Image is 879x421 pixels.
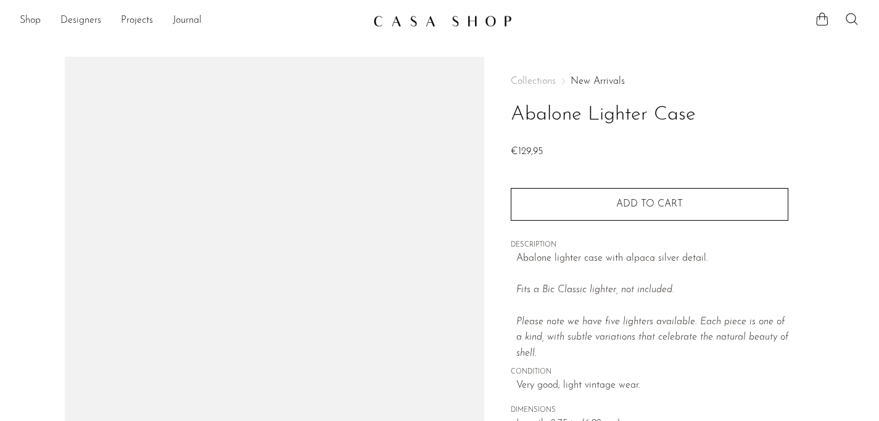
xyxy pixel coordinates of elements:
span: Collections [511,76,556,86]
p: Abalone lighter case with alpaca silver detail. [516,251,788,361]
a: Journal [173,13,202,29]
span: DIMENSIONS [511,405,788,416]
span: CONDITION [511,367,788,378]
span: €129,95 [511,147,543,157]
span: Add to cart [616,199,683,209]
nav: Desktop navigation [20,10,363,31]
h1: Abalone Lighter Case [511,99,788,131]
a: New Arrivals [571,76,625,86]
a: Designers [60,13,101,29]
button: Add to cart [511,188,788,220]
span: DESCRIPTION [511,240,788,251]
a: Shop [20,13,41,29]
a: Projects [121,13,153,29]
span: Very good; light vintage wear. [516,378,788,394]
nav: Breadcrumbs [511,76,788,86]
em: Fits a Bic Classic lighter, not included. Please note we have five lighters available. Each piece... [516,285,788,358]
ul: NEW HEADER MENU [20,10,363,31]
